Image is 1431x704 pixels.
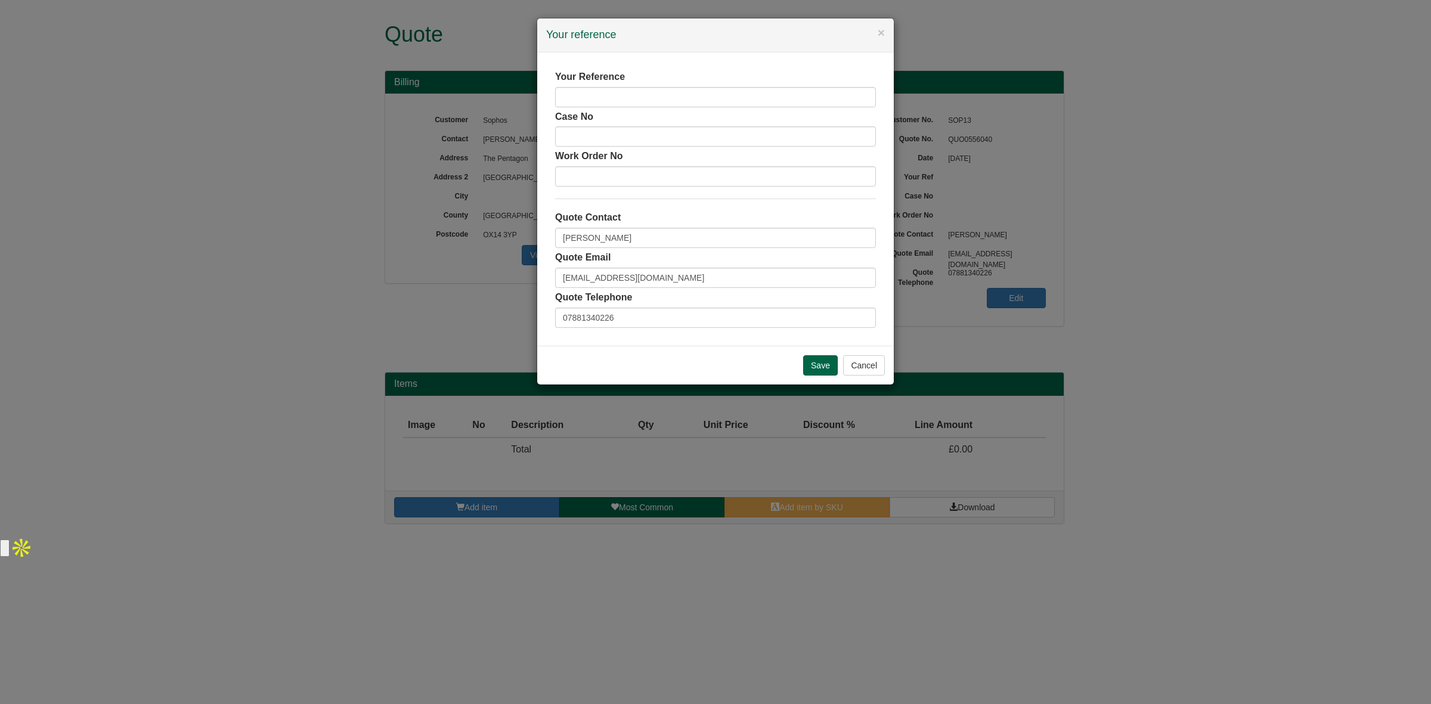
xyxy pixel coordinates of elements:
[878,26,885,39] button: ×
[555,70,625,84] label: Your Reference
[803,355,838,376] input: Save
[555,211,621,225] label: Quote Contact
[555,251,611,265] label: Quote Email
[555,110,593,124] label: Case No
[843,355,885,376] button: Cancel
[555,150,623,163] label: Work Order No
[555,291,632,305] label: Quote Telephone
[546,27,885,43] h4: Your reference
[10,536,33,560] img: Apollo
